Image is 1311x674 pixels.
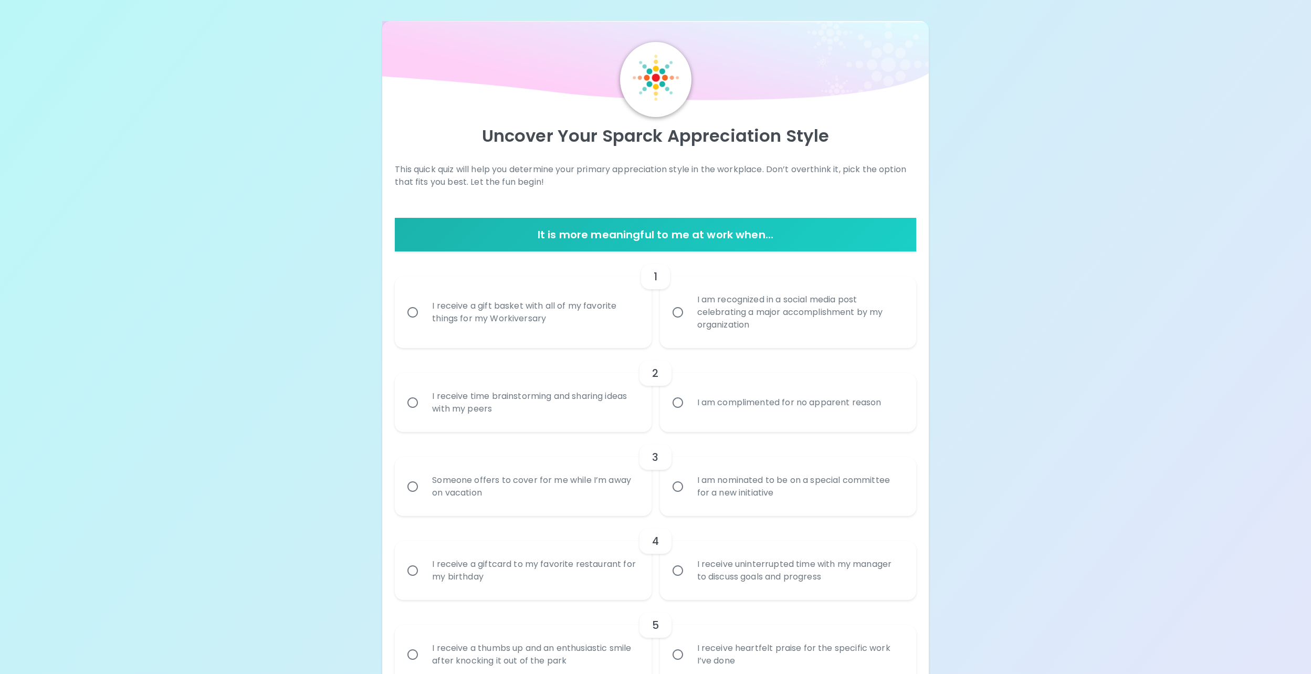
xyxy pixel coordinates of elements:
[424,287,645,338] div: I receive a gift basket with all of my favorite things for my Workiversary
[382,21,928,107] img: wave
[652,533,659,550] h6: 4
[395,251,916,348] div: choice-group-check
[689,461,910,512] div: I am nominated to be on a special committee for a new initiative
[424,545,645,596] div: I receive a giftcard to my favorite restaurant for my birthday
[654,268,657,285] h6: 1
[395,516,916,600] div: choice-group-check
[689,384,890,422] div: I am complimented for no apparent reason
[633,55,679,101] img: Sparck Logo
[689,545,910,596] div: I receive uninterrupted time with my manager to discuss goals and progress
[395,432,916,516] div: choice-group-check
[689,281,910,344] div: I am recognized in a social media post celebrating a major accomplishment by my organization
[652,449,658,466] h6: 3
[395,125,916,146] p: Uncover Your Sparck Appreciation Style
[424,377,645,428] div: I receive time brainstorming and sharing ideas with my peers
[652,365,658,382] h6: 2
[399,226,911,243] h6: It is more meaningful to me at work when...
[424,461,645,512] div: Someone offers to cover for me while I’m away on vacation
[652,617,659,634] h6: 5
[395,163,916,188] p: This quick quiz will help you determine your primary appreciation style in the workplace. Don’t o...
[395,348,916,432] div: choice-group-check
